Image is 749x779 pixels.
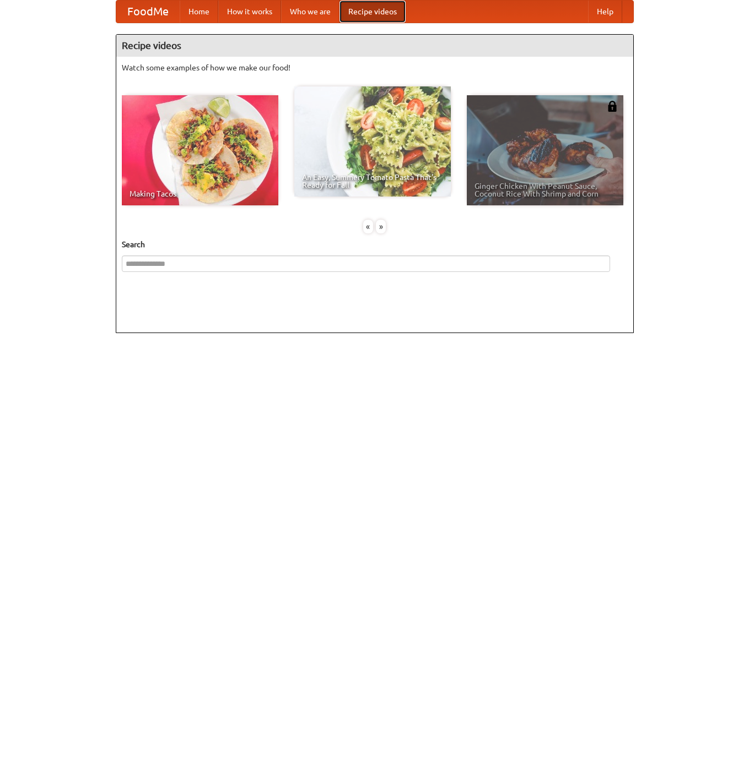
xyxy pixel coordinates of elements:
img: 483408.png [607,101,618,112]
a: Home [180,1,218,23]
h4: Recipe videos [116,35,633,57]
a: Who we are [281,1,340,23]
p: Watch some examples of how we make our food! [122,62,628,73]
h5: Search [122,239,628,250]
span: Making Tacos [130,190,271,198]
a: How it works [218,1,281,23]
a: Help [588,1,622,23]
a: Recipe videos [340,1,406,23]
div: « [363,220,373,233]
a: Making Tacos [122,95,278,205]
span: An Easy, Summery Tomato Pasta That's Ready for Fall [302,173,443,189]
a: An Easy, Summery Tomato Pasta That's Ready for Fall [294,86,451,197]
div: » [376,220,386,233]
a: FoodMe [116,1,180,23]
